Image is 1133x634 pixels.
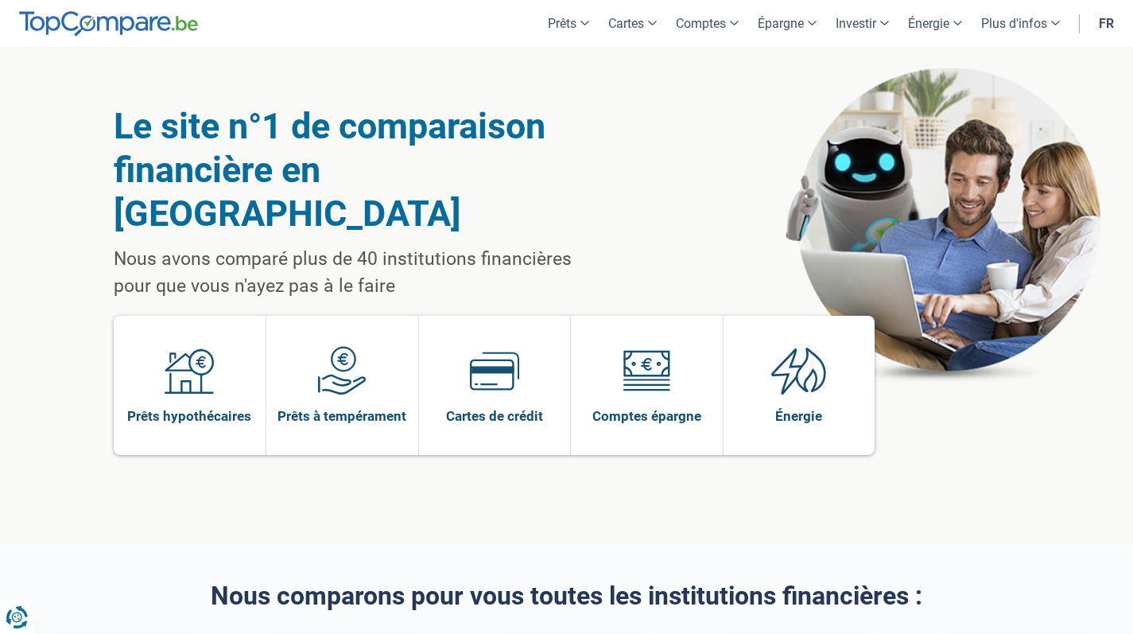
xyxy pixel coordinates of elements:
img: Énergie [771,346,827,395]
span: Cartes de crédit [446,407,543,425]
span: Énergie [775,407,822,425]
a: Prêts à tempérament Prêts à tempérament [266,316,418,455]
img: Prêts à tempérament [317,346,367,395]
h1: Le site n°1 de comparaison financière en [GEOGRAPHIC_DATA] [114,104,612,235]
span: Prêts hypothécaires [127,407,251,425]
span: Prêts à tempérament [277,407,406,425]
img: TopCompare [19,11,198,37]
img: Cartes de crédit [470,346,519,395]
a: Cartes de crédit Cartes de crédit [419,316,571,455]
img: Prêts hypothécaires [165,346,214,395]
a: Comptes épargne Comptes épargne [571,316,723,455]
p: Nous avons comparé plus de 40 institutions financières pour que vous n'ayez pas à le faire [114,246,612,300]
a: Énergie Énergie [724,316,875,455]
img: Comptes épargne [622,346,671,395]
h2: Nous comparons pour vous toutes les institutions financières : [114,582,1020,610]
span: Comptes épargne [592,407,701,425]
a: Prêts hypothécaires Prêts hypothécaires [114,316,266,455]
